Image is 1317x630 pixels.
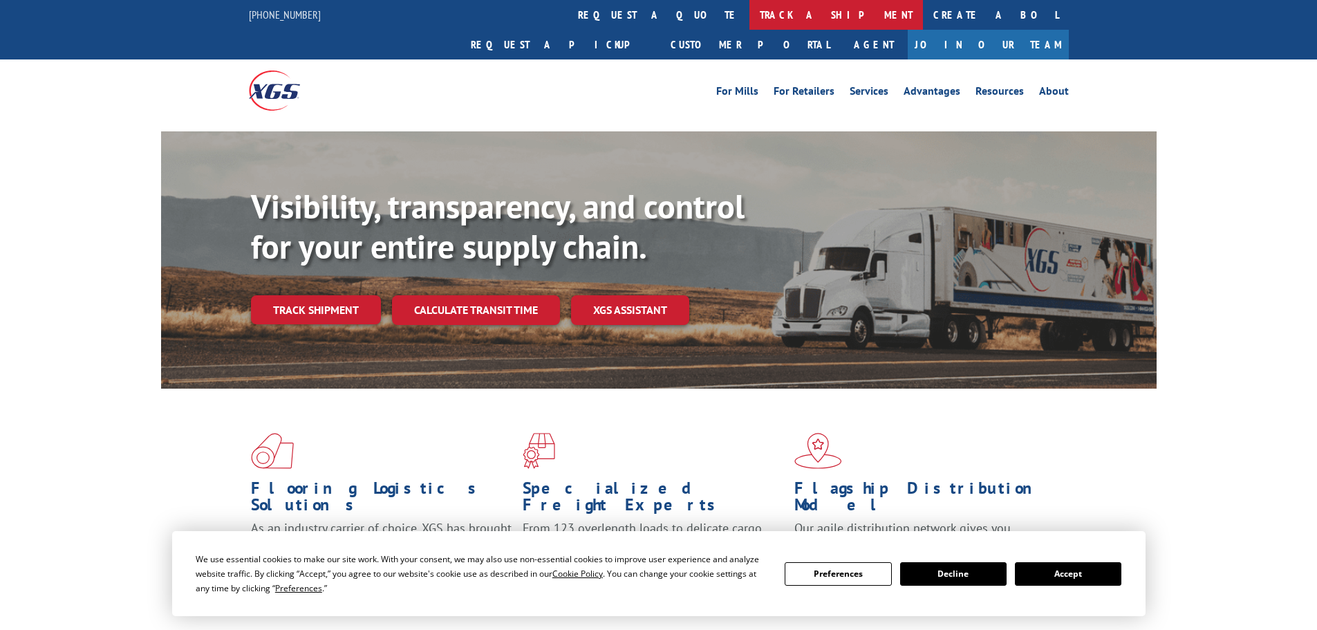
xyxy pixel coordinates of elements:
a: XGS ASSISTANT [571,295,689,325]
span: As an industry carrier of choice, XGS has brought innovation and dedication to flooring logistics... [251,520,512,569]
h1: Flooring Logistics Solutions [251,480,512,520]
p: From 123 overlength loads to delicate cargo, our experienced staff knows the best way to move you... [523,520,784,582]
a: Customer Portal [660,30,840,59]
h1: Flagship Distribution Model [794,480,1056,520]
a: Agent [840,30,908,59]
div: We use essential cookies to make our site work. With your consent, we may also use non-essential ... [196,552,768,595]
a: Advantages [904,86,960,101]
a: Services [850,86,888,101]
div: Cookie Consent Prompt [172,531,1146,616]
button: Accept [1015,562,1121,586]
a: Join Our Team [908,30,1069,59]
img: xgs-icon-focused-on-flooring-red [523,433,555,469]
a: About [1039,86,1069,101]
button: Decline [900,562,1007,586]
a: For Mills [716,86,758,101]
span: Preferences [275,582,322,594]
span: Our agile distribution network gives you nationwide inventory management on demand. [794,520,1049,553]
a: Request a pickup [460,30,660,59]
a: For Retailers [774,86,834,101]
button: Preferences [785,562,891,586]
img: xgs-icon-total-supply-chain-intelligence-red [251,433,294,469]
a: [PHONE_NUMBER] [249,8,321,21]
img: xgs-icon-flagship-distribution-model-red [794,433,842,469]
a: Track shipment [251,295,381,324]
span: Cookie Policy [552,568,603,580]
b: Visibility, transparency, and control for your entire supply chain. [251,185,745,268]
a: Resources [975,86,1024,101]
a: Calculate transit time [392,295,560,325]
h1: Specialized Freight Experts [523,480,784,520]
